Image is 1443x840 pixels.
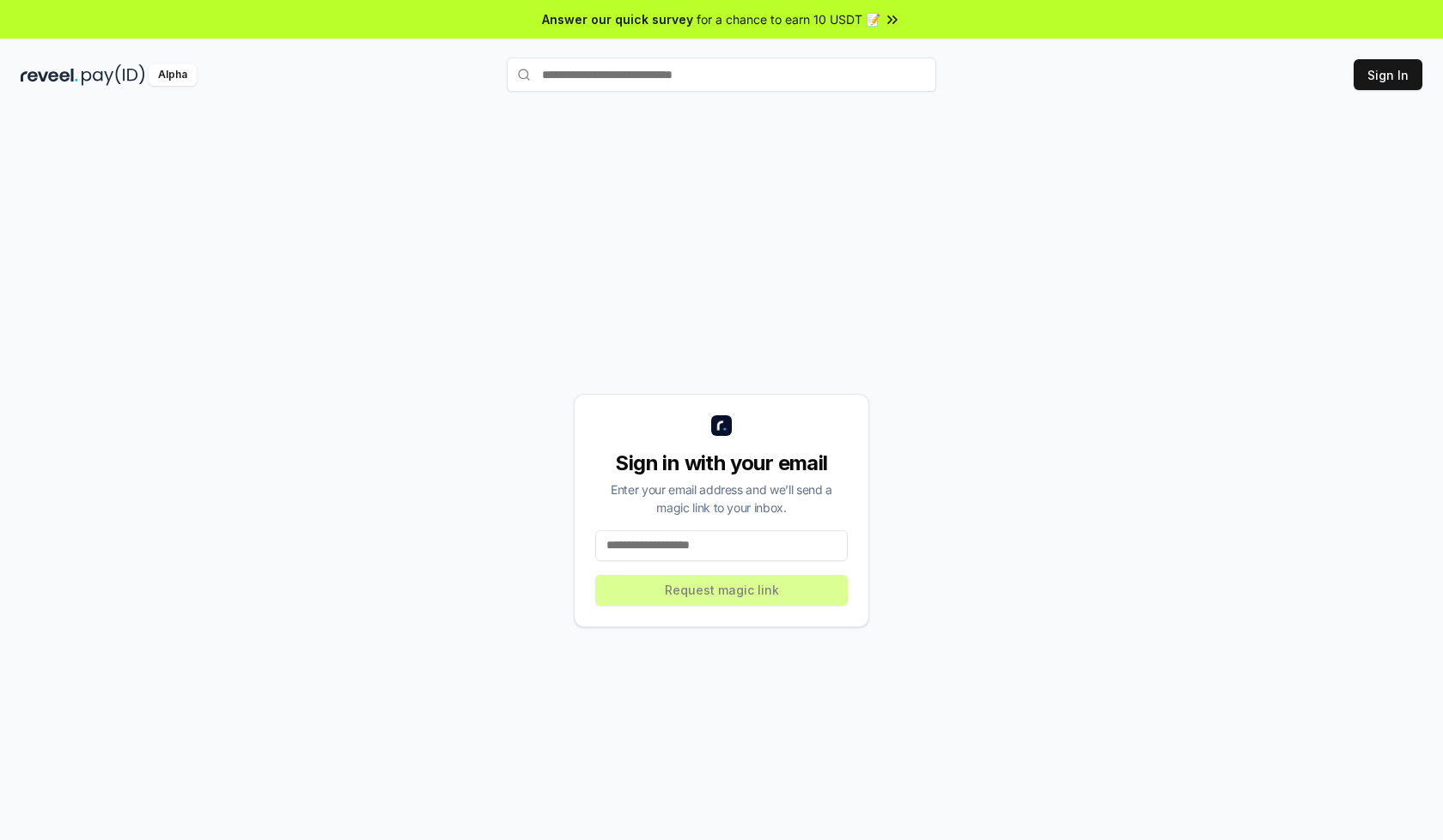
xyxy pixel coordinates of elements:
[595,450,848,477] div: Sign in with your email
[711,415,732,436] img: logo_small
[697,10,880,28] span: for a chance to earn 10 USDT 📝
[595,480,848,517] div: Enter your email address and we’ll send a magic link to your inbox.
[542,10,693,28] span: Answer our quick survey
[149,64,197,86] div: Alpha
[1354,59,1422,90] button: Sign In
[82,64,145,86] img: pay_id
[21,64,78,86] img: reveel_dark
